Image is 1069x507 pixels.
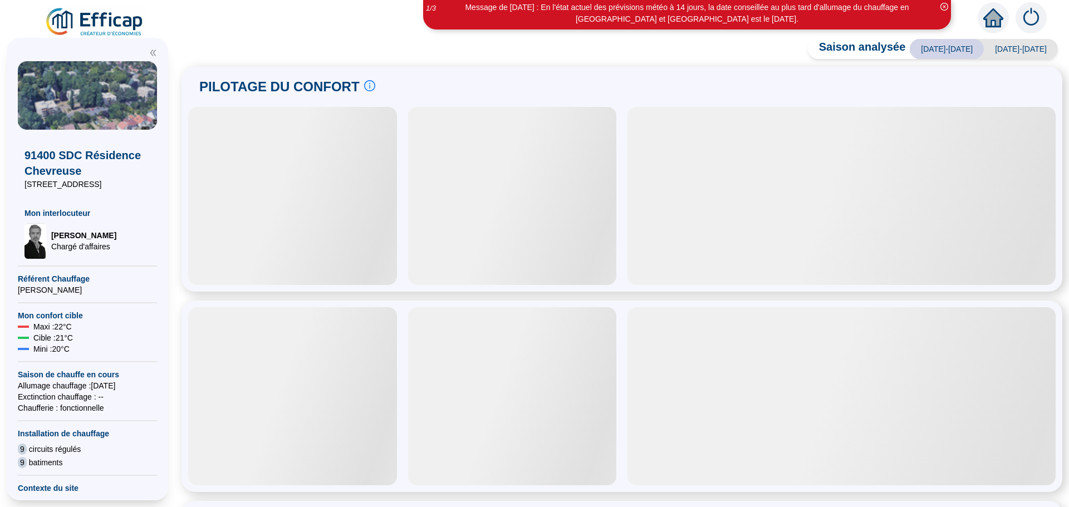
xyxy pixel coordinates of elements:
[18,273,157,284] span: Référent Chauffage
[18,402,157,414] span: Chaufferie : fonctionnelle
[24,147,150,179] span: 91400 SDC Résidence Chevreuse
[364,80,375,91] span: info-circle
[18,284,157,296] span: [PERSON_NAME]
[808,39,906,59] span: Saison analysée
[984,39,1058,59] span: [DATE]-[DATE]
[51,241,116,252] span: Chargé d'affaires
[149,49,157,57] span: double-left
[18,380,157,391] span: Allumage chauffage : [DATE]
[983,8,1003,28] span: home
[940,3,948,11] span: close-circle
[29,444,81,455] span: circuits régulés
[18,310,157,321] span: Mon confort cible
[426,4,436,12] i: 1 / 3
[33,321,72,332] span: Maxi : 22 °C
[199,78,360,96] span: PILOTAGE DU CONFORT
[425,2,949,25] div: Message de [DATE] : En l'état actuel des prévisions météo à 14 jours, la date conseillée au plus ...
[33,343,70,355] span: Mini : 20 °C
[18,428,157,439] span: Installation de chauffage
[18,391,157,402] span: Exctinction chauffage : --
[45,7,145,38] img: efficap energie logo
[29,457,63,468] span: batiments
[18,369,157,380] span: Saison de chauffe en cours
[51,230,116,241] span: [PERSON_NAME]
[18,483,157,494] span: Contexte du site
[1016,2,1047,33] img: alerts
[18,457,27,468] span: 9
[910,39,984,59] span: [DATE]-[DATE]
[33,332,73,343] span: Cible : 21 °C
[24,208,150,219] span: Mon interlocuteur
[18,444,27,455] span: 9
[24,179,150,190] span: [STREET_ADDRESS]
[24,223,47,259] img: Chargé d'affaires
